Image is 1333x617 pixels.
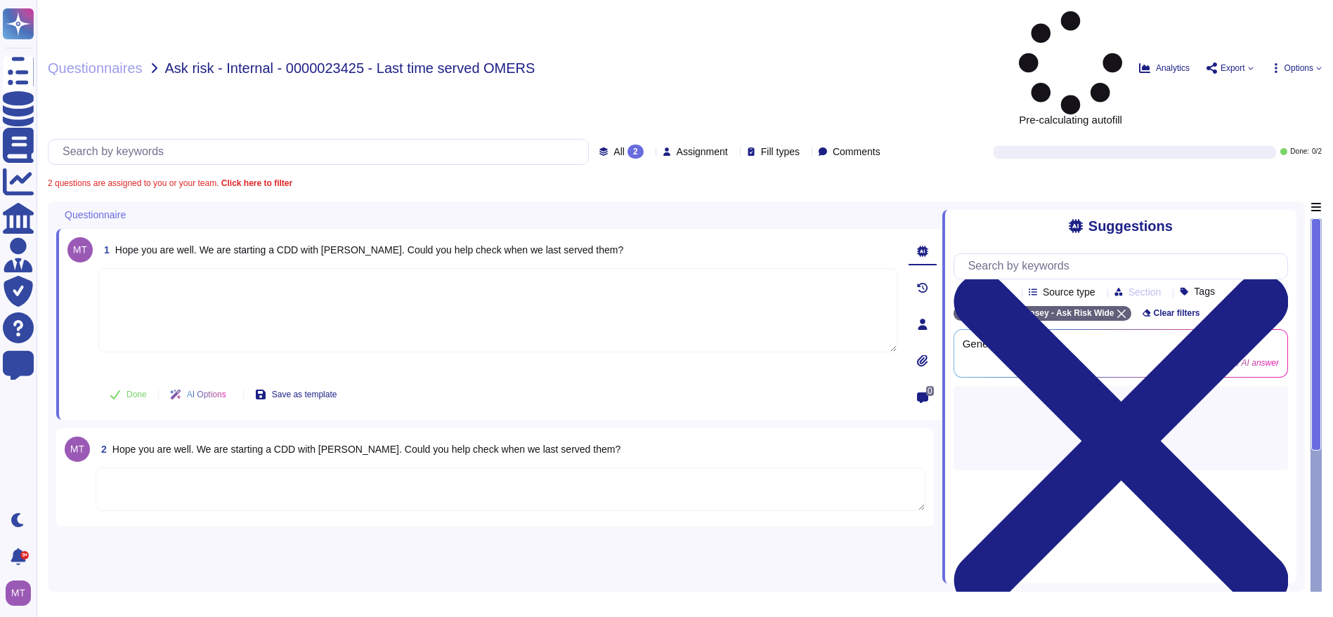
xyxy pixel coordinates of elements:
[1019,11,1122,125] span: Pre-calculating autofill
[833,147,880,157] span: Comments
[56,140,588,164] input: Search by keywords
[1139,62,1190,74] button: Analytics
[961,254,1287,279] input: Search by keywords
[1290,148,1309,155] span: Done:
[65,437,90,462] img: user
[628,145,644,159] div: 2
[272,390,337,399] span: Save as template
[98,245,110,255] span: 1
[3,578,41,609] button: user
[926,386,934,396] span: 0
[613,147,625,157] span: All
[65,210,126,220] span: Questionnaire
[165,61,535,75] span: Ask risk - Internal - 0000023425 - Last time served OMERS
[1156,64,1190,72] span: Analytics
[48,179,292,187] span: 2 questions are assigned to you or your team.
[115,244,623,256] span: Hope you are well. We are starting a CDD with [PERSON_NAME]. Could you help check when we last se...
[96,444,107,454] span: 2
[48,61,143,75] span: Questionnaires
[6,580,31,606] img: user
[1312,148,1322,155] span: 0 / 2
[112,444,620,455] span: Hope you are well. We are starting a CDD with [PERSON_NAME]. Could you help check when we last se...
[187,390,226,399] span: AI Options
[126,390,147,399] span: Done
[244,380,349,409] button: Save as template
[98,380,158,409] button: Done
[67,237,93,263] img: user
[1221,64,1245,72] span: Export
[677,147,728,157] span: Assignment
[761,147,800,157] span: Fill types
[20,551,29,559] div: 9+
[219,178,292,188] b: Click here to filter
[1285,64,1313,72] span: Options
